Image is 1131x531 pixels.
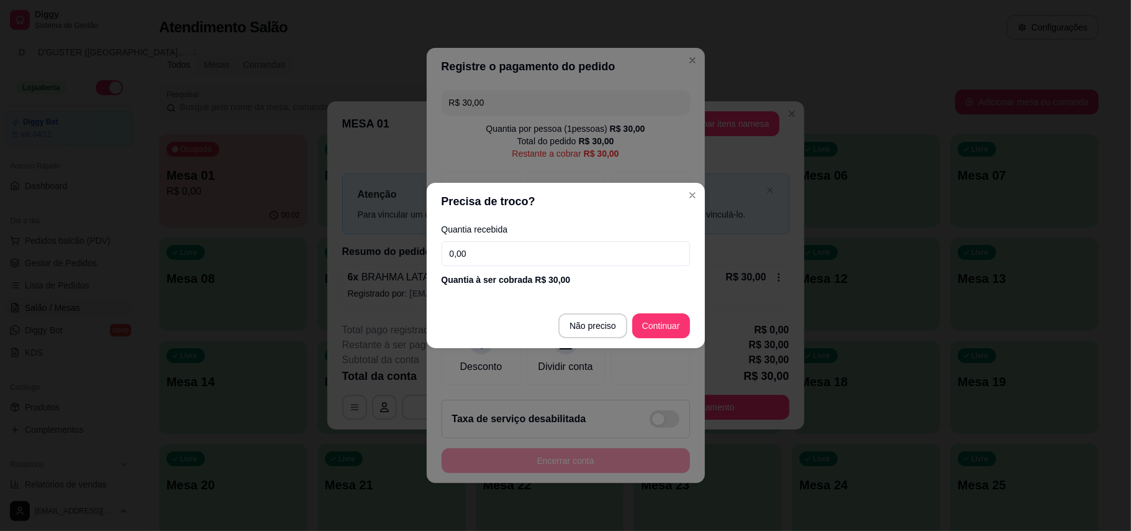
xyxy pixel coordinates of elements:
header: Precisa de troco? [427,183,705,220]
button: Continuar [632,313,690,338]
label: Quantia recebida [442,225,690,234]
button: Não preciso [558,313,627,338]
div: Quantia à ser cobrada R$ 30,00 [442,274,690,286]
button: Close [683,185,702,205]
